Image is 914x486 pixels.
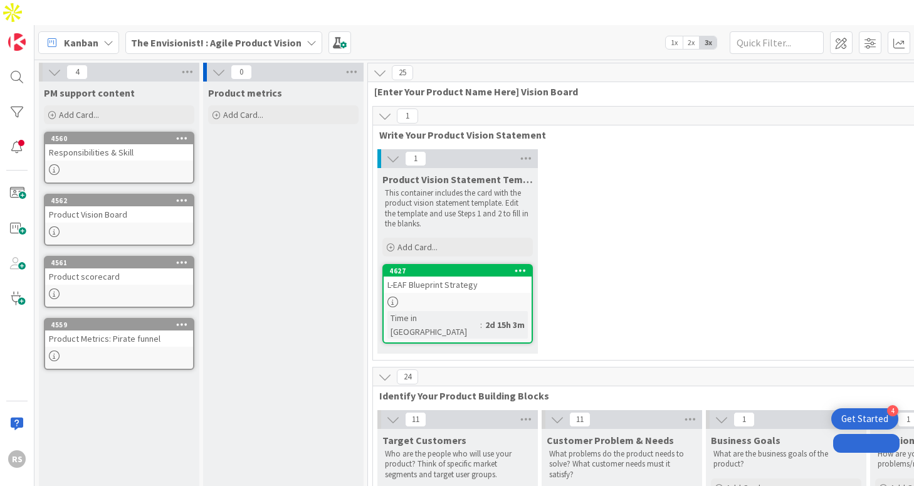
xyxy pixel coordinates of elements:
[713,449,859,470] p: What are the business goals of the product?
[44,87,135,99] span: PM support content
[44,256,194,308] a: 4561Product scorecard
[387,311,480,339] div: Time in [GEOGRAPHIC_DATA]
[44,132,194,184] a: 4560Responsibilities & Skill
[45,330,193,347] div: Product Metrics: Pirate funnel
[45,268,193,285] div: Product scorecard
[8,450,26,468] div: RS
[382,434,466,446] span: Target Customers
[385,188,530,229] p: This container includes the card with the product vision statement template. Edit the template an...
[384,265,532,293] div: 4627L-EAF Blueprint Strategy
[45,257,193,268] div: 4561
[382,173,533,186] span: Product Vision Statement Template
[45,133,193,161] div: 4560Responsibilities & Skill
[231,65,252,80] span: 0
[683,36,700,49] span: 2x
[397,369,418,384] span: 24
[730,31,824,54] input: Quick Filter...
[666,36,683,49] span: 1x
[389,267,532,275] div: 4627
[45,319,193,330] div: 4559
[549,449,695,480] p: What problems do the product needs to solve? What customer needs must it satisfy?
[208,87,282,99] span: Product metrics
[51,196,193,205] div: 4562
[397,108,418,124] span: 1
[385,449,530,480] p: Who are the people who will use your product? Think of specific market segments and target user g...
[51,134,193,143] div: 4560
[45,195,193,206] div: 4562
[384,265,532,277] div: 4627
[44,194,194,246] a: 4562Product Vision Board
[131,36,302,49] b: The Envisionist! : Agile Product Vision
[711,434,780,446] span: Business Goals
[569,412,591,427] span: 11
[8,33,26,51] img: Visit kanbanzone.com
[59,109,99,120] span: Add Card...
[700,36,717,49] span: 3x
[480,318,482,332] span: :
[841,413,888,425] div: Get Started
[887,405,898,416] div: 4
[45,319,193,347] div: 4559Product Metrics: Pirate funnel
[382,264,533,344] a: 4627L-EAF Blueprint StrategyTime in [GEOGRAPHIC_DATA]:2d 15h 3m
[45,257,193,285] div: 4561Product scorecard
[51,320,193,329] div: 4559
[547,434,674,446] span: Customer Problem & Needs
[45,133,193,144] div: 4560
[405,151,426,166] span: 1
[397,241,438,253] span: Add Card...
[45,144,193,161] div: Responsibilities & Skill
[223,109,263,120] span: Add Card...
[45,195,193,223] div: 4562Product Vision Board
[831,408,898,430] div: Open Get Started checklist, remaining modules: 4
[733,412,755,427] span: 1
[66,65,88,80] span: 4
[45,206,193,223] div: Product Vision Board
[392,65,413,80] span: 25
[384,277,532,293] div: L-EAF Blueprint Strategy
[64,35,98,50] span: Kanban
[51,258,193,267] div: 4561
[405,412,426,427] span: 11
[482,318,528,332] div: 2d 15h 3m
[44,318,194,370] a: 4559Product Metrics: Pirate funnel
